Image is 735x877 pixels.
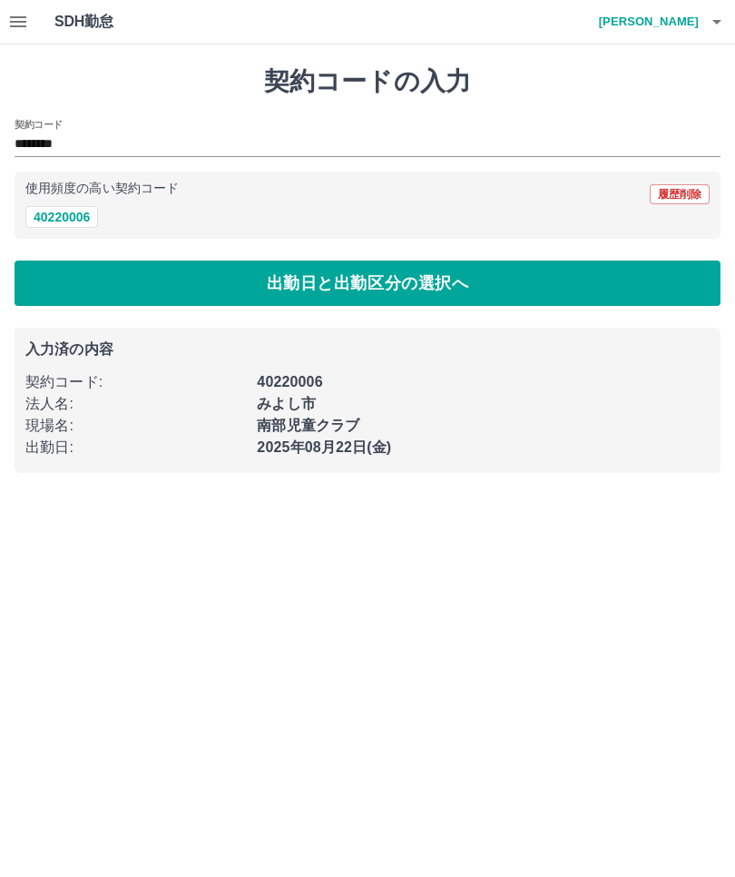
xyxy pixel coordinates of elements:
[25,342,710,357] p: 入力済の内容
[25,437,246,458] p: 出勤日 :
[25,415,246,437] p: 現場名 :
[650,184,710,204] button: 履歴削除
[25,393,246,415] p: 法人名 :
[25,206,98,228] button: 40220006
[257,418,359,433] b: 南部児童クラブ
[15,261,720,306] button: 出勤日と出勤区分の選択へ
[257,374,322,389] b: 40220006
[15,117,63,132] h2: 契約コード
[25,182,179,195] p: 使用頻度の高い契約コード
[257,396,316,411] b: みよし市
[25,371,246,393] p: 契約コード :
[15,66,720,97] h1: 契約コードの入力
[257,439,391,455] b: 2025年08月22日(金)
